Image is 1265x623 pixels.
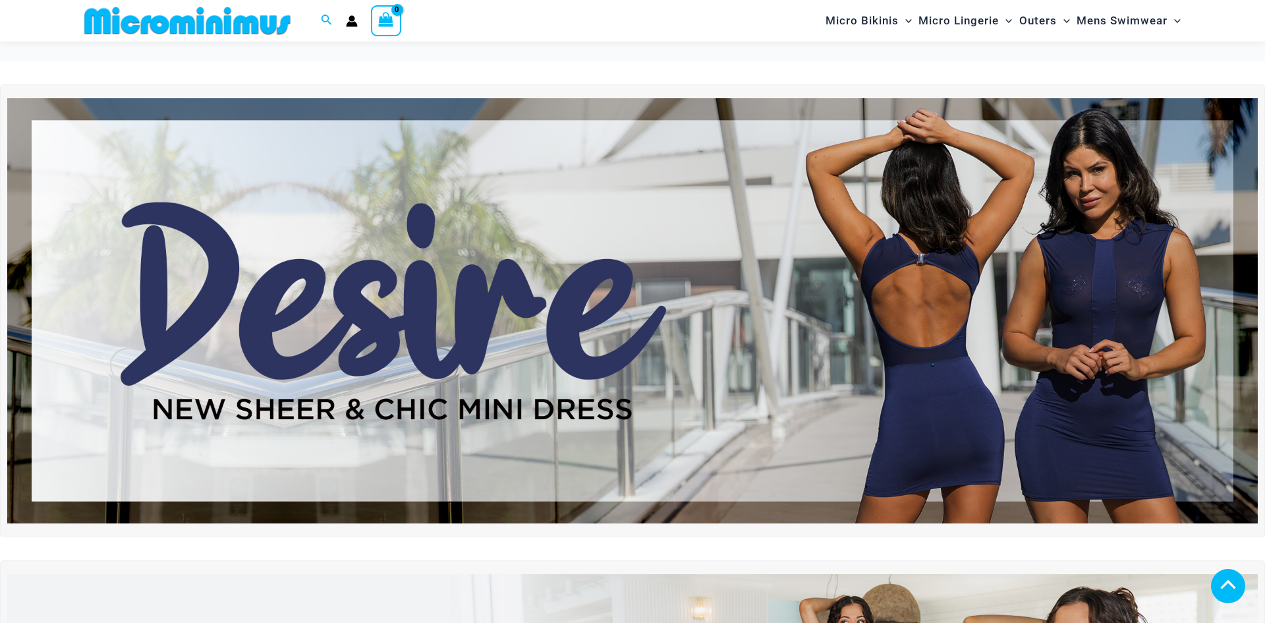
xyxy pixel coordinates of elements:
[826,4,899,38] span: Micro Bikinis
[915,4,1015,38] a: Micro LingerieMenu ToggleMenu Toggle
[371,5,401,36] a: View Shopping Cart, empty
[1019,4,1057,38] span: Outers
[999,4,1012,38] span: Menu Toggle
[79,6,296,36] img: MM SHOP LOGO FLAT
[1077,4,1167,38] span: Mens Swimwear
[1073,4,1184,38] a: Mens SwimwearMenu ToggleMenu Toggle
[1016,4,1073,38] a: OutersMenu ToggleMenu Toggle
[820,2,1186,40] nav: Site Navigation
[899,4,912,38] span: Menu Toggle
[7,98,1258,523] img: Desire me Navy Dress
[918,4,999,38] span: Micro Lingerie
[1057,4,1070,38] span: Menu Toggle
[822,4,915,38] a: Micro BikinisMenu ToggleMenu Toggle
[346,15,358,27] a: Account icon link
[321,13,333,29] a: Search icon link
[1167,4,1181,38] span: Menu Toggle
